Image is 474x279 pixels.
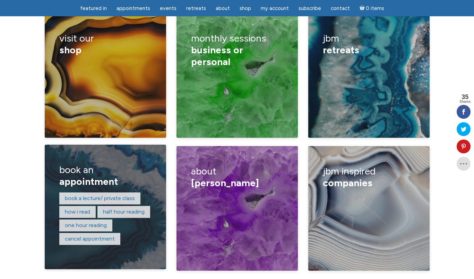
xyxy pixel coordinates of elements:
[182,2,210,15] a: Retreats
[103,208,145,215] a: Half hour reading
[186,5,206,11] span: Retreats
[216,5,230,11] span: About
[112,2,154,15] a: Appointments
[459,100,471,103] span: Shares
[366,6,384,11] span: 0 items
[323,28,415,61] h3: JBM
[294,2,325,15] a: Subscribe
[80,5,107,11] span: featured in
[360,5,366,11] i: Cart
[459,94,471,100] span: 35
[59,159,151,192] h3: book an
[65,195,135,201] a: Book a lecture/ private class
[323,161,415,193] h3: jbm inspired
[191,28,283,72] h3: monthly sessions
[65,222,107,228] a: One hour reading
[212,2,234,15] a: About
[240,5,251,11] span: Shop
[323,177,372,189] span: Companies
[76,2,111,15] a: featured in
[323,44,359,56] span: retreats
[299,5,321,11] span: Subscribe
[65,235,115,242] a: Cancel appointment
[261,5,289,11] span: My Account
[160,5,176,11] span: Events
[65,208,90,215] a: How I read
[191,161,283,193] h3: about
[327,2,354,15] a: Contact
[331,5,350,11] span: Contact
[59,28,151,61] h3: visit our
[59,44,81,56] span: shop
[191,44,243,67] span: business or personal
[355,1,389,15] a: Cart0 items
[156,2,181,15] a: Events
[235,2,255,15] a: Shop
[117,5,150,11] span: Appointments
[257,2,293,15] a: My Account
[59,175,118,187] span: appointment
[191,177,259,189] span: [PERSON_NAME]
